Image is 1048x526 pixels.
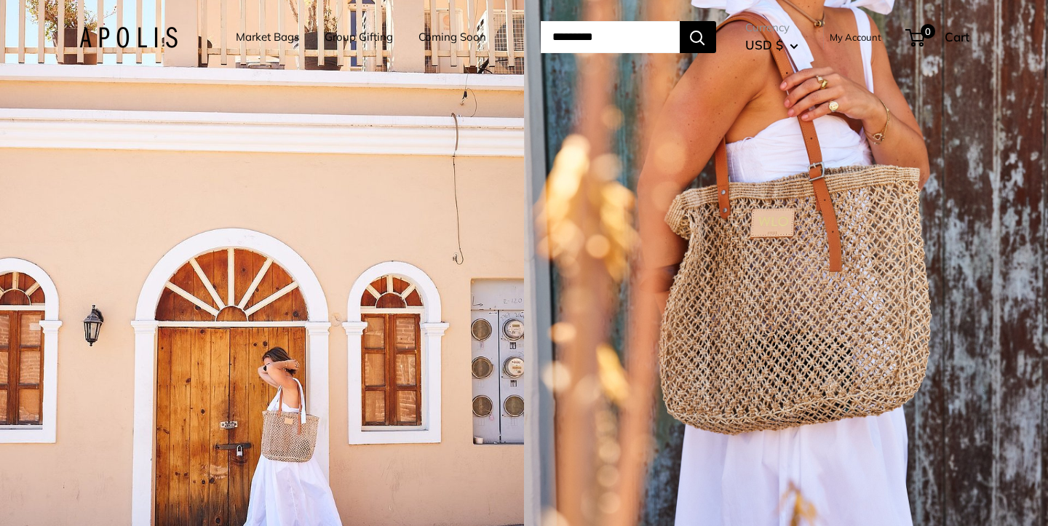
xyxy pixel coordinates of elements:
img: Apolis [79,27,178,48]
button: Search [680,21,716,53]
a: 0 Cart [907,25,969,49]
span: Currency [745,17,798,38]
button: USD $ [745,33,798,57]
input: Search... [541,21,680,53]
a: Group Gifting [325,27,393,47]
a: My Account [830,28,881,46]
span: USD $ [745,37,783,52]
a: Market Bags [236,27,299,47]
span: Cart [945,29,969,44]
a: Coming Soon [418,27,486,47]
span: 0 [920,24,934,39]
